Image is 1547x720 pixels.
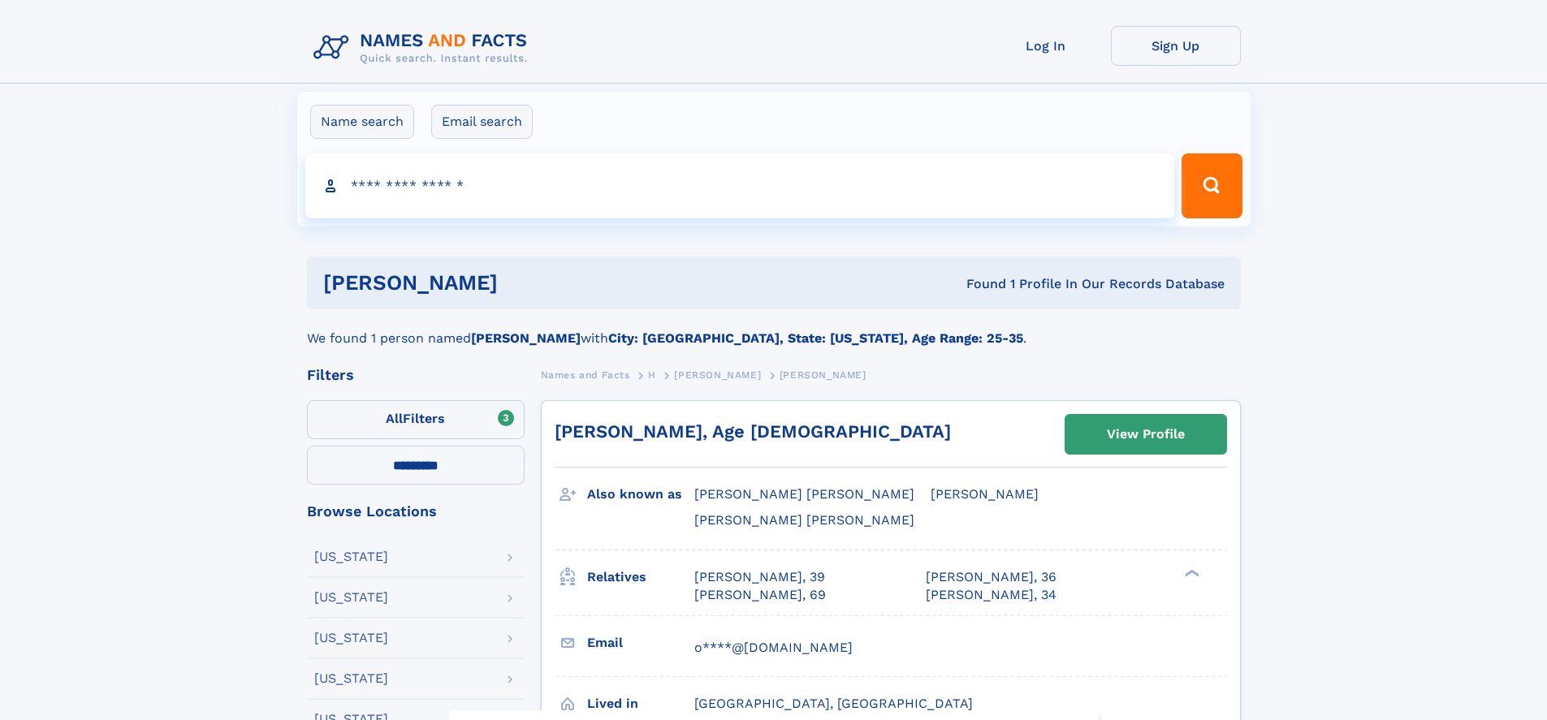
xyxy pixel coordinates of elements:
a: [PERSON_NAME], 36 [926,568,1057,586]
a: [PERSON_NAME], Age [DEMOGRAPHIC_DATA] [555,421,951,442]
b: City: [GEOGRAPHIC_DATA], State: [US_STATE], Age Range: 25-35 [608,330,1023,346]
a: [PERSON_NAME] [674,364,761,385]
div: [US_STATE] [314,550,388,563]
a: H [648,364,656,385]
div: We found 1 person named with . [307,309,1241,348]
a: Log In [981,26,1111,66]
span: All [386,411,403,426]
h3: Relatives [587,563,694,591]
label: Filters [307,400,525,439]
a: View Profile [1065,415,1226,454]
div: Browse Locations [307,504,525,519]
label: Name search [310,105,414,139]
a: [PERSON_NAME], 34 [926,586,1057,604]
div: [US_STATE] [314,672,388,685]
input: search input [305,153,1175,218]
a: [PERSON_NAME], 39 [694,568,825,586]
span: H [648,369,656,381]
button: Search Button [1182,153,1242,218]
span: [PERSON_NAME] [931,486,1039,502]
img: Logo Names and Facts [307,26,541,70]
div: View Profile [1107,416,1185,453]
a: Names and Facts [541,364,630,385]
h3: Also known as [587,481,694,508]
span: [PERSON_NAME] [780,369,866,381]
span: [PERSON_NAME] [PERSON_NAME] [694,512,914,528]
div: Filters [307,368,525,382]
b: [PERSON_NAME] [471,330,581,346]
span: [GEOGRAPHIC_DATA], [GEOGRAPHIC_DATA] [694,696,973,711]
span: [PERSON_NAME] [PERSON_NAME] [694,486,914,502]
div: [US_STATE] [314,591,388,604]
div: ❯ [1181,567,1200,578]
h3: Email [587,629,694,657]
label: Email search [431,105,533,139]
h1: [PERSON_NAME] [323,273,732,293]
div: Found 1 Profile In Our Records Database [732,275,1225,293]
h3: Lived in [587,690,694,718]
a: [PERSON_NAME], 69 [694,586,826,604]
span: [PERSON_NAME] [674,369,761,381]
div: [US_STATE] [314,632,388,645]
a: Sign Up [1111,26,1241,66]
